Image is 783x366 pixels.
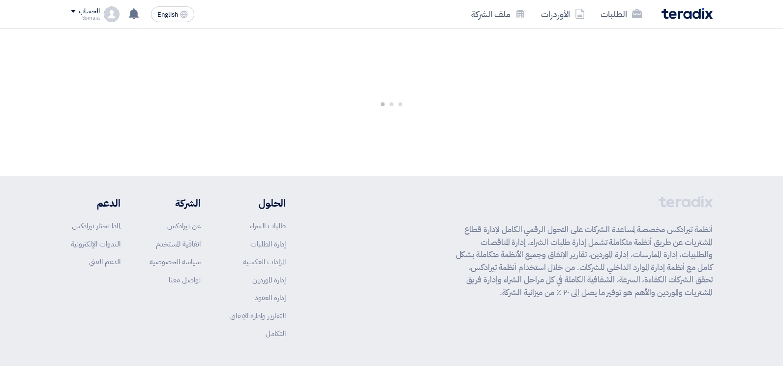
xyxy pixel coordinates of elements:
[456,223,713,299] p: أنظمة تيرادكس مخصصة لمساعدة الشركات على التحول الرقمي الكامل لإدارة قطاع المشتريات عن طريق أنظمة ...
[150,256,201,267] a: سياسة الخصوصية
[463,2,533,26] a: ملف الشركة
[243,256,286,267] a: المزادات العكسية
[250,239,286,249] a: إدارة الطلبات
[151,6,194,22] button: English
[662,8,713,19] img: Teradix logo
[533,2,593,26] a: الأوردرات
[89,256,120,267] a: الدعم الفني
[156,239,201,249] a: اتفاقية المستخدم
[72,220,120,231] a: لماذا تختار تيرادكس
[266,328,286,339] a: التكامل
[71,15,100,21] div: Somaia
[230,196,286,211] li: الحلول
[167,220,201,231] a: عن تيرادكس
[150,196,201,211] li: الشركة
[252,274,286,285] a: إدارة الموردين
[169,274,201,285] a: تواصل معنا
[104,6,120,22] img: profile_test.png
[250,220,286,231] a: طلبات الشراء
[230,310,286,321] a: التقارير وإدارة الإنفاق
[157,11,178,18] span: English
[79,7,100,16] div: الحساب
[71,239,120,249] a: الندوات الإلكترونية
[71,196,120,211] li: الدعم
[593,2,650,26] a: الطلبات
[255,292,286,303] a: إدارة العقود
